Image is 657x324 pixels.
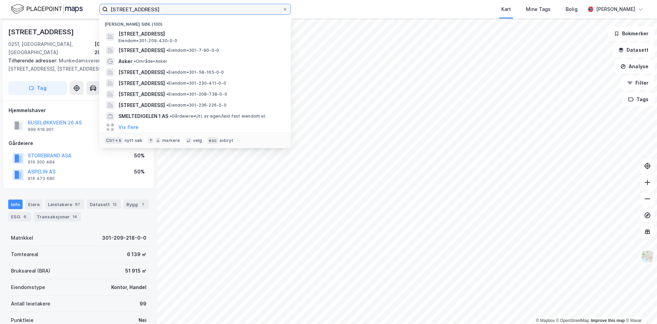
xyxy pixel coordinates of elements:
div: 301-209-218-0-0 [102,234,146,242]
button: Tags [622,93,654,106]
div: [STREET_ADDRESS] [8,26,75,37]
div: Eiere [25,200,42,209]
div: 916 473 680 [28,176,55,181]
span: Eiendom • 301-208-738-0-0 [166,92,227,97]
div: Gårdeiere [9,139,149,147]
span: [STREET_ADDRESS] [118,79,165,87]
div: Tomteareal [11,250,38,259]
button: Bokmerker [608,27,654,40]
span: [STREET_ADDRESS] [118,46,165,55]
span: [STREET_ADDRESS] [118,30,283,38]
button: Datasett [613,43,654,57]
div: 6 139 ㎡ [127,250,146,259]
div: 99 [140,300,146,308]
div: [GEOGRAPHIC_DATA], 209/218 [94,40,149,57]
span: Eiendom • 301-7-90-0-0 [166,48,219,53]
span: Eiendom • 301-209-430-0-0 [118,38,178,44]
a: OpenStreetMap [556,318,589,323]
span: [STREET_ADDRESS] [118,68,165,76]
div: Datasett [87,200,121,209]
div: [PERSON_NAME] [596,5,635,13]
span: • [166,81,168,86]
div: velg [193,138,202,143]
div: esc [207,137,218,144]
div: Kart [501,5,511,13]
div: 50% [134,152,145,160]
div: avbryt [219,138,233,143]
button: Filter [621,76,654,90]
a: Improve this map [591,318,625,323]
a: Mapbox [536,318,555,323]
div: 6 [22,213,28,220]
div: Ctrl + k [105,137,123,144]
div: Bygg [124,200,149,209]
img: Z [641,250,654,263]
span: Gårdeiere • Utl. av egen/leid fast eiendom el. [170,113,266,119]
span: • [166,92,168,97]
div: Mine Tags [526,5,551,13]
span: Tilhørende adresser: [8,58,59,63]
div: Bruksareal (BRA) [11,267,50,275]
div: 0251, [GEOGRAPHIC_DATA], [GEOGRAPHIC_DATA] [8,40,94,57]
div: [PERSON_NAME] søk (100) [99,16,291,28]
span: • [166,103,168,108]
span: Område • Asker [134,59,168,64]
div: 51 915 ㎡ [125,267,146,275]
div: Bolig [566,5,578,13]
span: Eiendom • 301-58-165-0-0 [166,70,224,75]
div: Hjemmelshaver [9,106,149,115]
div: Transaksjoner [34,212,81,221]
div: Kontor, Handel [111,283,146,291]
div: Munkedamsveien 29, [STREET_ADDRESS], [STREET_ADDRESS] [8,57,144,73]
span: • [170,113,172,119]
input: Søk på adresse, matrikkel, gårdeiere, leietakere eller personer [108,4,282,14]
span: Eiendom • 301-236-226-0-0 [166,103,227,108]
span: SMELTEDIGELEN 1 AS [118,112,168,120]
div: 12 [111,201,118,208]
span: Asker [118,57,132,65]
span: Eiendom • 301-230-411-0-0 [166,81,226,86]
div: markere [162,138,180,143]
div: 916 300 484 [28,159,55,165]
span: • [166,48,168,53]
div: 1 [139,201,146,208]
div: nytt søk [125,138,143,143]
div: 14 [71,213,78,220]
span: • [134,59,136,64]
div: Info [8,200,23,209]
span: [STREET_ADDRESS] [118,90,165,98]
button: Tag [8,81,67,95]
div: 50% [134,168,145,176]
div: Matrikkel [11,234,33,242]
span: [STREET_ADDRESS] [118,101,165,109]
div: 97 [74,201,81,208]
button: Vis flere [118,123,139,131]
button: Analyse [615,60,654,73]
iframe: Chat Widget [623,291,657,324]
div: Antall leietakere [11,300,50,308]
div: 999 618 901 [28,127,54,132]
div: Leietakere [45,200,84,209]
img: logo.f888ab2527a4732fd821a326f86c7f29.svg [11,3,83,15]
div: Eiendomstype [11,283,45,291]
span: • [166,70,168,75]
div: ESG [8,212,31,221]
